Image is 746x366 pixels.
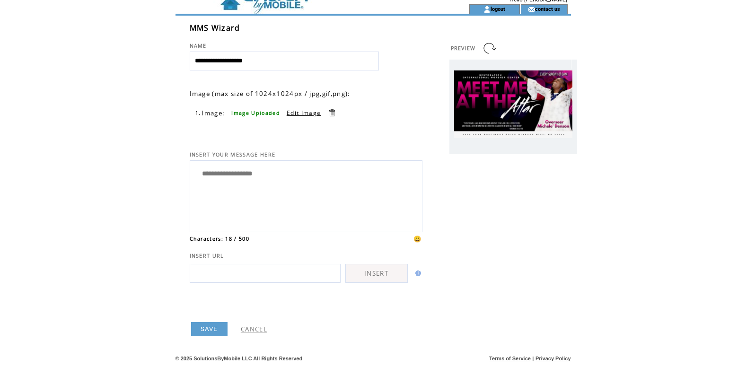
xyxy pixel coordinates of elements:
[489,356,531,361] a: Terms of Service
[413,235,422,243] span: 😀
[190,235,250,242] span: Characters: 18 / 500
[412,270,421,276] img: help.gif
[241,325,267,333] a: CANCEL
[195,110,201,116] span: 1.
[190,151,276,158] span: INSERT YOUR MESSAGE HERE
[191,322,228,336] a: SAVE
[483,6,491,13] img: account_icon.gif
[491,6,505,12] a: logout
[327,108,336,117] a: Delete this item
[451,45,476,52] span: PREVIEW
[345,264,408,283] a: INSERT
[528,6,535,13] img: contact_us_icon.gif
[190,253,224,259] span: INSERT URL
[190,43,207,49] span: NAME
[535,356,571,361] a: Privacy Policy
[231,110,280,116] span: Image Uploaded
[190,23,240,33] span: MMS Wizard
[176,356,303,361] span: © 2025 SolutionsByMobile LLC All Rights Reserved
[190,89,351,98] span: Image (max size of 1024x1024px / jpg,gif,png):
[287,109,321,117] a: Edit Image
[202,109,225,117] span: Image:
[535,6,560,12] a: contact us
[532,356,534,361] span: |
